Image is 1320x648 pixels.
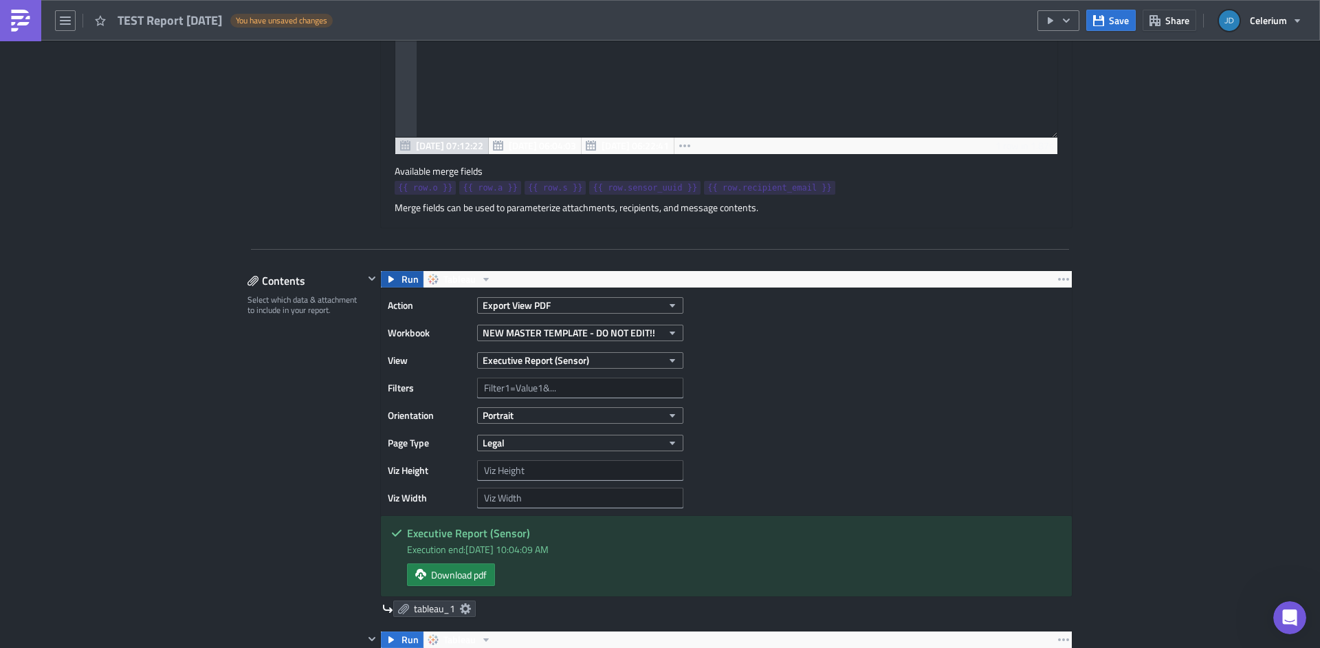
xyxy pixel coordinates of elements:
[1086,10,1136,31] button: Save
[401,271,419,288] span: Run
[477,352,683,369] button: Executive Report (Sensor)
[416,138,483,153] span: [DATE] 07:12:22
[388,295,470,316] label: Action
[707,181,832,195] span: {{ row.recipient_email }}
[9,6,35,32] button: go back
[1211,6,1310,36] button: Celerium
[395,138,489,154] button: [DATE] 07:12:22
[22,54,214,95] div: Report "Sensor_Report_TEST" should use as the value for Tableau Filter.
[10,10,32,32] img: PushMetrics
[1109,13,1129,28] span: Save
[388,460,470,481] label: Viz Height
[364,631,380,647] button: Hide content
[593,181,697,195] span: {{ row.sensor_uuid }}
[443,631,476,648] span: Tableau
[407,563,495,586] a: Download pdf
[414,603,455,615] span: tableau_1
[388,488,470,508] label: Viz Width
[483,435,505,450] span: Legal
[22,230,214,311] div: Regarding the error "Error parsing JSON": since one month we don't show log that JSON was fixed, ...
[525,181,586,195] a: {{ row.s }}
[5,6,657,17] p: Hello Celerium Customer,
[477,325,683,341] button: NEW MASTER TEMPLATE - DO NOT EDIT!!
[388,378,470,398] label: Filters
[395,165,498,177] label: Available merge fields
[5,36,657,47] p: Contact us at [EMAIL_ADDRESS][DOMAIN_NAME] with any questions or issues.
[463,181,517,195] span: {{ row.a }}
[477,378,683,398] input: Filter1=Value1&...
[215,6,241,32] button: Home
[22,102,214,223] div: Regarding the error "Tableau View ID is required. Please select a view"- it looks like tableau vi...
[423,271,496,288] button: Tableau
[395,181,456,195] a: {{ row.o }}
[423,631,496,648] button: Tableau
[393,601,476,617] a: tableau_1
[236,445,258,467] button: Send a message…
[241,6,266,30] div: Close
[431,568,487,582] span: Download pdf
[5,66,657,77] p: - The Celerium Team
[247,270,364,291] div: Contents
[388,350,470,371] label: View
[1218,9,1241,32] img: Avatar
[5,96,657,107] p: sensor_uuid:{{ row.sensor_uuid }}
[483,298,551,312] span: Export View PDF
[528,181,582,195] span: {{ row.s }}
[388,323,470,343] label: Workbook
[43,451,54,462] button: Emoji picker
[407,542,1061,557] div: Execution end: [DATE] 10:04:09 AM
[995,138,1054,154] div: 1 row in 1.87s
[581,138,674,154] button: [DATE] 06:22:41
[1250,13,1287,28] span: Celerium
[247,294,364,316] div: Select which data & attachment to include in your report.
[398,181,452,195] span: {{ row.o }}
[401,631,419,648] span: Run
[407,528,1061,539] h5: Executive Report (Sensor)
[483,408,514,422] span: Portrait
[602,138,669,153] span: [DATE] 06:22:41
[5,51,657,62] p: Thanks!
[704,181,835,195] a: {{ row.recipient_email }}
[1143,10,1196,31] button: Share
[509,138,576,153] span: [DATE] 06:04:03
[381,271,423,288] button: Run
[488,138,582,154] button: [DATE] 06:04:03
[67,7,156,17] h1: [PERSON_NAME]
[236,15,327,26] span: You have unsaved changes
[364,270,380,287] button: Hide content
[589,181,701,195] a: {{ row.sensor_uuid }}
[67,17,137,31] p: Active 30m ago
[21,450,32,461] button: Upload attachment
[388,433,470,453] label: Page Type
[5,6,657,107] body: Rich Text Area. Press ALT-0 for help.
[5,21,657,32] p: Please find the {{ utils.ds | date_subtract(15) | date_format('%B') }} report for {{ row.a }} - {...
[459,181,520,195] a: {{ row.a }}
[12,394,263,445] textarea: Message…
[477,488,683,508] input: Viz Width
[395,202,1058,214] div: Merge fields can be used to parameterize attachments, recipients, and message contents.
[1165,13,1189,28] span: Share
[483,353,589,367] span: Executive Report (Sensor)
[60,338,253,352] div: Hello [PERSON_NAME],
[60,358,253,412] div: Thank you for the clarification, I thought I was onto something, so thank you for keeping me from...
[1273,601,1306,634] iframe: Intercom live chat
[483,325,655,340] span: NEW MASTER TEMPLATE - DO NOT EDIT!!
[477,407,683,424] button: Portrait
[477,460,683,481] input: Viz Height
[477,435,683,451] button: Legal
[388,405,470,426] label: Orientation
[381,631,423,648] button: Run
[39,8,61,30] img: Profile image for Łukasz
[39,68,162,79] b: {{ row.sensor_uuid }}
[477,297,683,314] button: Export View PDF
[118,12,223,28] span: TEST Report [DATE]
[443,271,476,288] span: Tableau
